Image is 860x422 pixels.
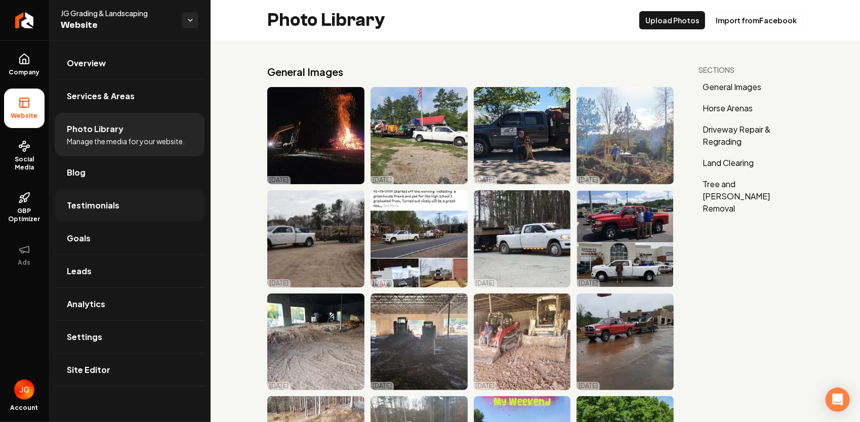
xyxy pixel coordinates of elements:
[4,45,45,85] a: Company
[67,166,86,179] span: Blog
[61,8,174,18] span: JG Grading & Landscaping
[577,87,674,184] img: Person operating a yellow bulldozer clearing a wooded area with autumn foliage in the background.
[639,11,705,29] button: Upload Photos
[371,293,468,391] img: Construction site with two heavy machinery vehicles operating on muddy ground.
[579,382,598,390] p: [DATE]
[67,298,105,310] span: Analytics
[67,123,124,135] span: Photo Library
[7,112,42,120] span: Website
[474,87,571,184] img: Man and dog posing beside a gray truck with a landscaping business logo.
[15,12,34,28] img: Rebolt Logo
[4,207,45,223] span: GBP Optimizer
[55,288,204,320] a: Analytics
[826,388,850,412] div: Open Intercom Messenger
[55,255,204,287] a: Leads
[699,176,803,217] button: Tree and [PERSON_NAME] Removal
[4,155,45,172] span: Social Media
[55,189,204,222] a: Testimonials
[55,80,204,112] a: Services & Areas
[14,379,34,400] img: John Glover
[67,331,102,343] span: Settings
[267,190,364,287] img: White pickup truck towing a trailer loaded with logs on a dirt road by trees and houses.
[699,79,803,95] button: General Images
[14,259,35,267] span: Ads
[373,176,392,184] p: [DATE]
[67,57,106,69] span: Overview
[476,176,495,184] p: [DATE]
[371,87,468,184] img: White truck towing a trailer with construction equipment near a building and trees.
[269,382,289,390] p: [DATE]
[577,293,674,391] img: Red pickup truck towing a trailer with heavy machinery near a construction site.
[67,364,110,376] span: Site Editor
[55,222,204,255] a: Goals
[55,354,204,386] a: Site Editor
[373,382,392,390] p: [DATE]
[55,321,204,353] a: Settings
[699,155,803,171] button: Land Clearing
[55,156,204,189] a: Blog
[579,279,598,287] p: [DATE]
[267,10,385,30] h2: Photo Library
[476,279,495,287] p: [DATE]
[699,100,803,116] button: Horse Arenas
[267,65,674,79] h2: General Images
[476,382,495,390] p: [DATE]
[579,176,598,184] p: [DATE]
[4,235,45,275] button: Ads
[699,65,803,75] h3: Sections
[577,190,674,287] img: Two men pose with a red Dodge Ram 2500 and a white Dodge Ram 3500 outside a dealership.
[373,279,392,287] p: [DATE]
[67,232,91,244] span: Goals
[267,293,364,391] img: Construction site with heavy machinery tracks on dirt floor and unfinished building structure.
[61,18,174,32] span: Website
[11,404,38,412] span: Account
[14,379,34,400] button: Open user button
[269,279,289,287] p: [DATE]
[269,176,289,184] p: [DATE]
[55,47,204,79] a: Overview
[267,87,364,184] img: Excavator beside a roaring bonfire at night, sparks flying against a dark forest backdrop.
[474,190,571,287] img: White truck towing a trailer on a gravel road surrounded by trees.
[474,293,571,391] img: Man standing next to two construction machines on a dirt-covered floor in a warehouse.
[67,265,92,277] span: Leads
[5,68,44,76] span: Company
[67,199,119,212] span: Testimonials
[4,132,45,180] a: Social Media
[67,90,135,102] span: Services & Areas
[4,184,45,231] a: GBP Optimizer
[709,11,803,29] button: Import fromFacebook
[699,121,803,150] button: Driveway Repair & Regrading
[67,136,185,146] span: Manage the media for your website.
[371,190,468,287] img: White truck on site for greenhouse installation at Oxford Preparatory School, landscaping project.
